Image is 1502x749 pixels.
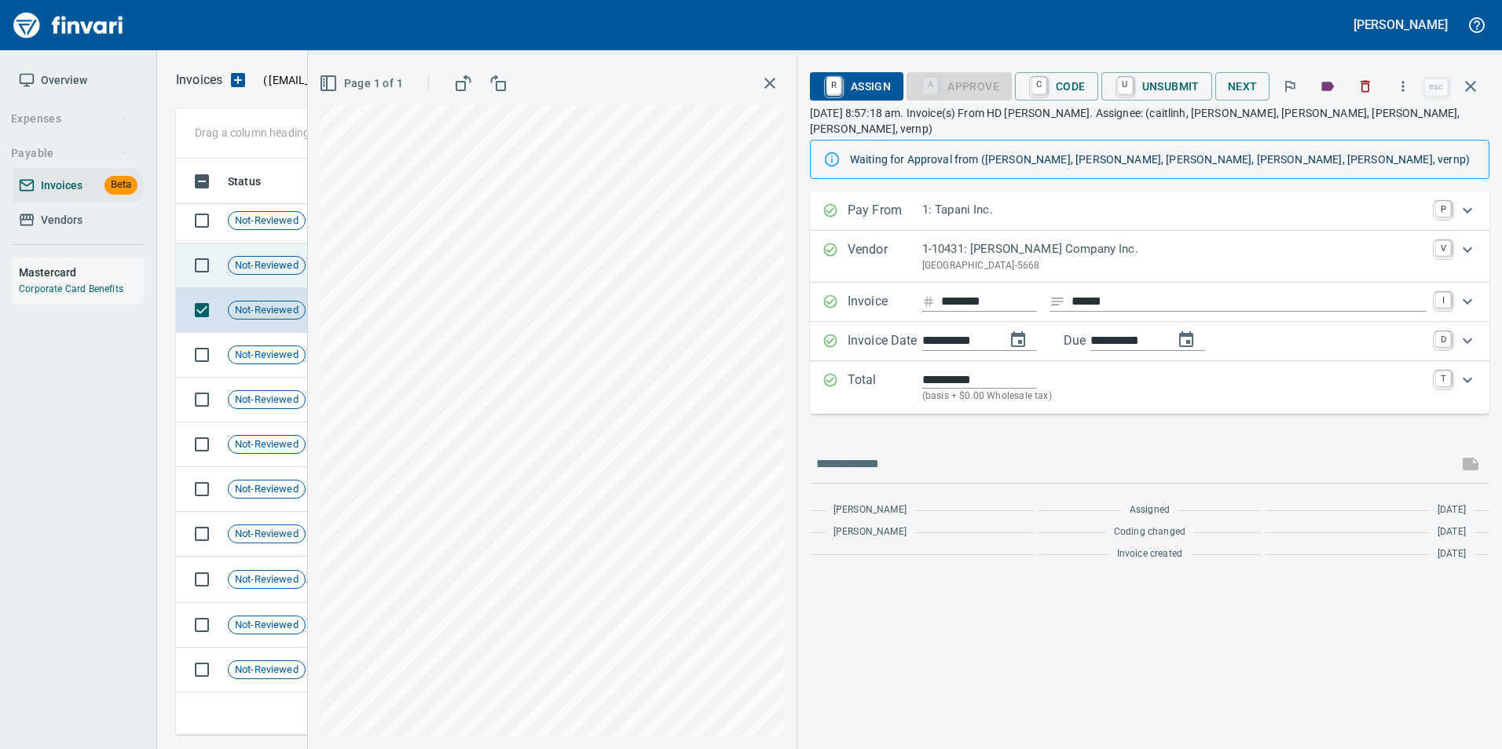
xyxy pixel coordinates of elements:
[41,176,82,195] span: Invoices
[810,283,1489,322] div: Expand
[13,168,144,203] a: InvoicesBeta
[1015,72,1098,100] button: CCode
[922,240,1426,258] p: 1-10431: [PERSON_NAME] Company Inc.
[1435,201,1451,217] a: P
[229,303,305,318] span: Not-Reviewed
[229,663,305,678] span: Not-Reviewed
[41,210,82,230] span: Vendors
[41,71,87,90] span: Overview
[9,6,127,44] img: Finvari
[1064,331,1138,350] p: Due
[11,144,130,163] span: Payable
[1118,77,1133,94] a: U
[1438,546,1466,562] span: [DATE]
[833,524,907,540] span: [PERSON_NAME]
[1438,502,1466,518] span: [DATE]
[810,361,1489,414] div: Expand
[922,258,1426,274] p: [GEOGRAPHIC_DATA]-5668
[1452,445,1489,483] span: This records your message into the invoice and notifies anyone mentioned
[848,292,922,312] p: Invoice
[229,393,305,407] span: Not-Reviewed
[1435,240,1451,256] a: V
[848,331,922,352] p: Invoice Date
[1420,68,1489,105] span: Close invoice
[1031,77,1046,94] a: C
[810,72,903,100] button: RAssign
[19,264,144,281] h6: Mastercard
[229,348,305,363] span: Not-Reviewed
[1117,546,1183,562] span: Invoice created
[1424,79,1448,96] a: esc
[907,78,1012,91] div: Coding Required
[11,109,130,129] span: Expenses
[1114,524,1185,540] span: Coding changed
[316,69,409,98] button: Page 1 of 1
[229,527,305,542] span: Not-Reviewed
[229,482,305,497] span: Not-Reviewed
[1438,524,1466,540] span: [DATE]
[1130,502,1170,518] span: Assigned
[848,240,922,273] p: Vendor
[19,283,123,294] a: Corporate Card Benefits
[1350,13,1452,37] button: [PERSON_NAME]
[922,292,935,311] svg: Invoice number
[5,139,136,168] button: Payable
[810,192,1489,231] div: Expand
[5,104,136,133] button: Expenses
[176,71,222,90] p: Invoices
[222,71,254,90] button: Upload an Invoice
[229,437,305,452] span: Not-Reviewed
[228,172,281,191] span: Status
[1435,331,1451,347] a: D
[104,176,137,194] span: Beta
[228,172,261,191] span: Status
[13,63,144,98] a: Overview
[229,214,305,228] span: Not-Reviewed
[1050,294,1065,309] svg: Invoice description
[833,502,907,518] span: [PERSON_NAME]
[1435,371,1451,386] a: T
[1028,73,1086,100] span: Code
[810,105,1489,137] p: [DATE] 8:57:18 am. Invoice(s) From HD [PERSON_NAME]. Assignee: (caitlinh, [PERSON_NAME], [PERSON_...
[229,258,305,273] span: Not-Reviewed
[13,203,144,238] a: Vendors
[822,73,891,100] span: Assign
[267,72,448,88] span: [EMAIL_ADDRESS][DOMAIN_NAME]
[1101,72,1212,100] button: UUnsubmit
[1114,73,1200,100] span: Unsubmit
[1167,321,1205,359] button: change due date
[1310,69,1345,104] button: Labels
[1435,292,1451,308] a: I
[176,71,222,90] nav: breadcrumb
[850,145,1476,174] div: Waiting for Approval from ([PERSON_NAME], [PERSON_NAME], [PERSON_NAME], [PERSON_NAME], [PERSON_NA...
[848,201,922,221] p: Pay From
[848,371,922,404] p: Total
[254,72,452,88] p: ( )
[999,321,1037,359] button: change date
[322,74,403,93] span: Page 1 of 1
[1273,69,1307,104] button: Flag
[229,572,305,587] span: Not-Reviewed
[1228,77,1258,97] span: Next
[810,322,1489,361] div: Expand
[922,389,1426,404] p: (basis + $0.00 Wholesale tax)
[1348,69,1383,104] button: Discard
[1386,69,1420,104] button: More
[229,618,305,633] span: Not-Reviewed
[195,125,425,141] p: Drag a column heading here to group the table
[1354,16,1448,33] h5: [PERSON_NAME]
[826,77,841,94] a: R
[810,231,1489,283] div: Expand
[922,201,1426,219] p: 1: Tapani Inc.
[1215,72,1270,101] button: Next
